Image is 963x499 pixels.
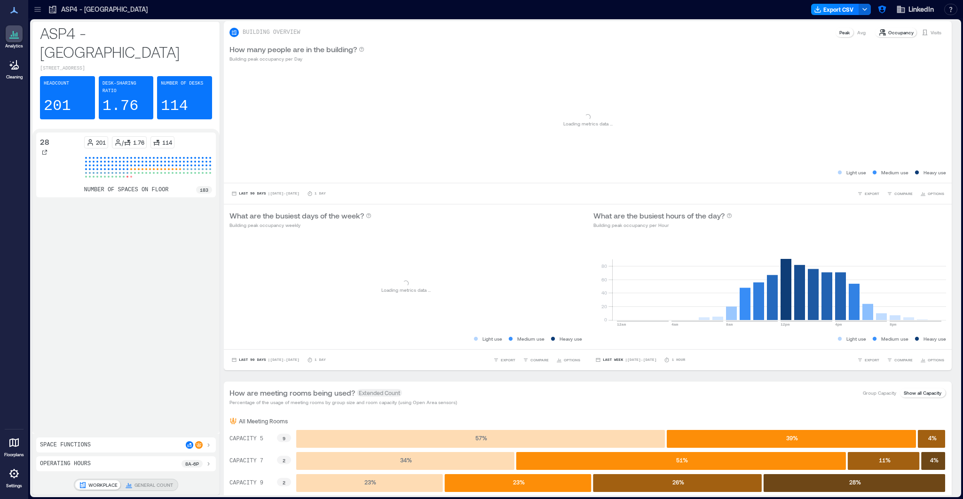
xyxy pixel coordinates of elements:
[229,398,457,406] p: Percentage of the usage of meeting rooms by group size and room capacity (using Open Area sensors)
[133,139,144,146] p: 1.76
[400,457,412,463] text: 34 %
[865,357,879,363] span: EXPORT
[894,357,913,363] span: COMPARE
[134,481,173,489] p: GENERAL COUNT
[928,191,944,196] span: OPTIONS
[786,435,798,441] text: 39 %
[671,322,679,327] text: 4am
[904,389,941,397] p: Show all Capacity
[122,139,124,146] p: /
[593,355,658,365] button: Last Week |[DATE]-[DATE]
[835,322,842,327] text: 4pm
[5,43,23,49] p: Analytics
[811,4,859,15] button: Export CSV
[40,460,91,468] p: Operating Hours
[885,189,915,198] button: COMPARE
[846,169,866,176] p: Light use
[593,210,725,221] p: What are the busiest hours of the day?
[601,277,607,282] tspan: 60
[6,74,23,80] p: Cleaning
[517,335,545,343] p: Medium use
[879,457,891,463] text: 11 %
[885,355,915,365] button: COMPARE
[229,210,364,221] p: What are the busiest days of the week?
[924,169,946,176] p: Heavy use
[2,23,26,52] a: Analytics
[601,263,607,269] tspan: 80
[88,481,118,489] p: WORKPLACE
[601,290,607,296] tspan: 40
[381,286,431,294] p: Loading metrics data ...
[185,460,199,468] p: 8a - 6p
[604,317,607,322] tspan: 0
[881,335,908,343] p: Medium use
[2,54,26,83] a: Cleaning
[918,189,946,198] button: OPTIONS
[229,355,301,365] button: Last 90 Days |[DATE]-[DATE]
[857,29,866,36] p: Avg
[315,357,326,363] p: 1 Day
[44,97,71,116] p: 201
[564,357,580,363] span: OPTIONS
[229,436,263,442] text: CAPACITY 5
[593,221,732,229] p: Building peak occupancy per Hour
[161,80,203,87] p: Number of Desks
[162,139,172,146] p: 114
[671,357,685,363] p: 1 Hour
[846,335,866,343] p: Light use
[44,80,69,87] p: Headcount
[924,335,946,343] p: Heavy use
[475,435,487,441] text: 57 %
[931,29,941,36] p: Visits
[928,357,944,363] span: OPTIONS
[229,44,357,55] p: How many people are in the building?
[928,435,937,441] text: 4 %
[103,97,139,116] p: 1.76
[890,322,897,327] text: 8pm
[554,355,582,365] button: OPTIONS
[161,97,188,116] p: 114
[315,191,326,196] p: 1 Day
[229,387,355,398] p: How are meeting rooms being used?
[229,221,371,229] p: Building peak occupancy weekly
[849,479,861,485] text: 28 %
[601,304,607,309] tspan: 20
[560,335,582,343] p: Heavy use
[918,355,946,365] button: OPTIONS
[888,29,914,36] p: Occupancy
[482,335,502,343] p: Light use
[229,480,263,486] text: CAPACITY 9
[894,191,913,196] span: COMPARE
[6,483,22,489] p: Settings
[865,191,879,196] span: EXPORT
[501,357,515,363] span: EXPORT
[672,479,684,485] text: 26 %
[103,80,150,95] p: Desk-sharing ratio
[243,29,300,36] p: BUILDING OVERVIEW
[839,29,850,36] p: Peak
[40,65,212,72] p: [STREET_ADDRESS]
[84,186,169,194] p: number of spaces on floor
[617,322,626,327] text: 12am
[229,458,263,464] text: CAPACITY 7
[1,431,27,460] a: Floorplans
[855,355,881,365] button: EXPORT
[513,479,525,485] text: 23 %
[530,357,549,363] span: COMPARE
[200,186,208,194] p: 183
[40,23,212,61] p: ASP4 - [GEOGRAPHIC_DATA]
[40,136,49,148] p: 28
[893,2,937,17] button: LinkedIn
[491,355,517,365] button: EXPORT
[61,5,148,14] p: ASP4 - [GEOGRAPHIC_DATA]
[563,120,613,127] p: Loading metrics data ...
[726,322,733,327] text: 8am
[863,389,896,397] p: Group Capacity
[4,452,24,458] p: Floorplans
[96,139,106,146] p: 201
[40,441,91,449] p: Space Functions
[364,479,376,485] text: 23 %
[229,55,364,62] p: Building peak occupancy per Day
[855,189,881,198] button: EXPORT
[521,355,551,365] button: COMPARE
